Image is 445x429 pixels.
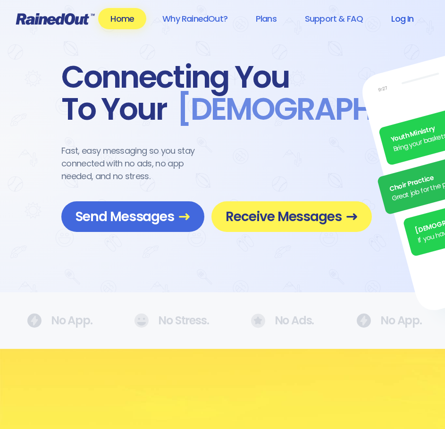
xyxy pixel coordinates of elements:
img: No Ads. [251,313,265,328]
a: Receive Messages [211,201,372,232]
img: No Ads. [134,313,149,328]
div: Connecting You To Your [61,61,372,125]
a: Why RainedOut? [150,8,240,29]
img: No Ads. [27,313,42,328]
span: Send Messages [76,208,190,225]
a: Log In [379,8,426,29]
img: No Ads. [356,313,371,328]
a: Home [98,8,146,29]
a: Support & FAQ [293,8,375,29]
a: Send Messages [61,201,204,232]
span: Receive Messages [226,208,358,225]
div: No Stress. [134,313,194,328]
a: Plans [243,8,289,29]
div: Fast, easy messaging so you stay connected with no ads, no app needed, and no stress. [61,144,212,182]
div: No App. [356,313,407,328]
div: No Ads. [251,313,300,328]
div: No App. [27,313,78,328]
